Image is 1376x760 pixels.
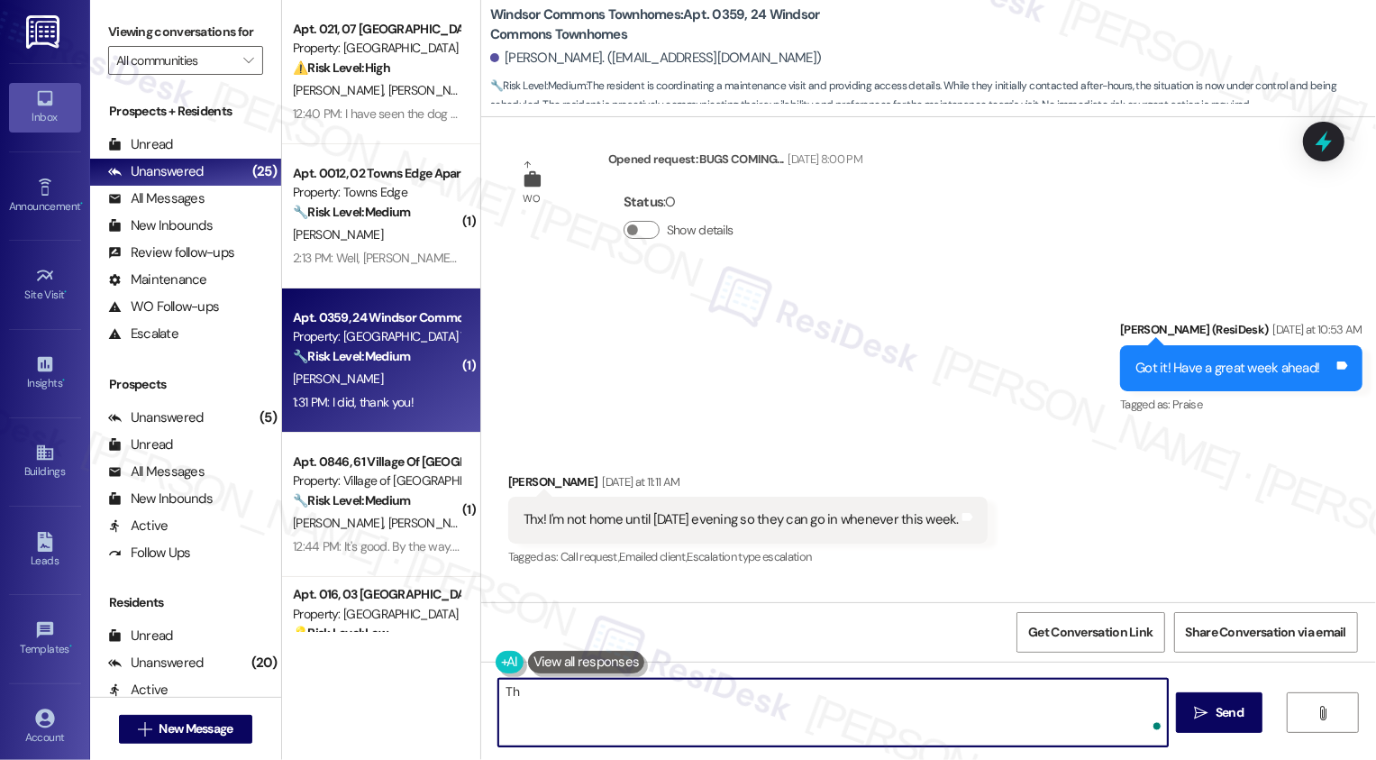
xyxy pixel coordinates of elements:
[26,15,63,49] img: ResiDesk Logo
[9,703,81,752] a: Account
[108,18,263,46] label: Viewing conversations for
[490,78,586,93] strong: 🔧 Risk Level: Medium
[108,325,178,343] div: Escalate
[293,453,460,472] div: Apt. 0846, 61 Village Of [GEOGRAPHIC_DATA]
[108,654,204,673] div: Unanswered
[293,472,460,490] div: Property: Village of [GEOGRAPHIC_DATA]
[1195,706,1208,720] i: 
[119,715,252,744] button: New Message
[293,348,410,364] strong: 🔧 Risk Level: Medium
[1317,706,1330,720] i: 
[293,371,383,387] span: [PERSON_NAME]
[1120,391,1362,417] div: Tagged as:
[108,544,191,563] div: Follow Ups
[490,77,1376,115] span: : The resident is coordinating a maintenance visit and providing access details. While they initi...
[1176,692,1263,733] button: Send
[293,105,730,122] div: 12:40 PM: I have seen the dog before. He is normally walked by the kids in the home.
[108,490,213,508] div: New Inbounds
[108,189,205,208] div: All Messages
[90,102,281,121] div: Prospects + Residents
[293,327,460,346] div: Property: [GEOGRAPHIC_DATA] Townhomes
[116,46,234,75] input: All communities
[490,5,851,44] b: Windsor Commons Townhomes: Apt. 0359, 24 Windsor Commons Townhomes
[293,605,460,624] div: Property: [GEOGRAPHIC_DATA]
[1135,359,1319,378] div: Got it! Have a great week ahead!
[9,437,81,486] a: Buildings
[243,53,253,68] i: 
[108,627,173,646] div: Unread
[508,544,988,570] div: Tagged as:
[624,193,664,211] b: Status
[9,83,81,132] a: Inbox
[524,510,959,529] div: Thx! I'm not home until [DATE] evening so they can go in whenever this week.
[255,404,281,432] div: (5)
[387,82,478,98] span: [PERSON_NAME]
[293,204,410,220] strong: 🔧 Risk Level: Medium
[108,408,204,427] div: Unanswered
[293,82,388,98] span: [PERSON_NAME]
[1016,612,1164,653] button: Get Conversation Link
[624,188,741,216] div: : O
[9,349,81,398] a: Insights •
[293,308,460,327] div: Apt. 0359, 24 Windsor Commons Townhomes
[1120,320,1362,345] div: [PERSON_NAME] (ResiDesk)
[9,527,81,575] a: Leads
[1269,320,1362,339] div: [DATE] at 10:53 AM
[108,135,173,154] div: Unread
[1186,623,1346,642] span: Share Conversation via email
[293,538,609,554] div: 12:44 PM: It's good. By the way. The microwave door is loose .
[490,49,822,68] div: [PERSON_NAME]. ([EMAIL_ADDRESS][DOMAIN_NAME])
[608,150,862,175] div: Opened request: BUGS COMING...
[293,515,388,531] span: [PERSON_NAME]
[108,270,207,289] div: Maintenance
[293,39,460,58] div: Property: [GEOGRAPHIC_DATA]
[293,585,460,604] div: Apt. 016, 03 [GEOGRAPHIC_DATA]
[80,197,83,210] span: •
[523,189,540,208] div: WO
[293,492,410,508] strong: 🔧 Risk Level: Medium
[108,681,169,700] div: Active
[293,625,388,641] strong: 💡 Risk Level: Low
[498,679,1168,746] textarea: To enrich screen reader interactions, please activate Accessibility in Grammarly extension settings
[138,722,151,737] i: 
[293,183,460,202] div: Property: Towns Edge
[159,719,232,738] span: New Message
[90,375,281,394] div: Prospects
[293,226,383,243] span: [PERSON_NAME]
[9,261,81,309] a: Site Visit •
[387,515,478,531] span: [PERSON_NAME]
[247,649,281,677] div: (20)
[667,221,734,240] label: Show details
[1174,612,1358,653] button: Share Conversation via email
[1172,397,1202,412] span: Praise
[108,243,234,262] div: Review follow-ups
[688,549,812,564] span: Escalation type escalation
[293,60,390,76] strong: ⚠️ Risk Level: High
[293,164,460,183] div: Apt. 0012, 02 Towns Edge Apartments LLC
[508,472,988,498] div: [PERSON_NAME]
[1216,703,1244,722] span: Send
[62,374,65,387] span: •
[597,472,679,491] div: [DATE] at 11:11 AM
[560,549,620,564] span: Call request ,
[783,150,862,169] div: [DATE] 8:00 PM
[619,549,687,564] span: Emailed client ,
[69,640,72,653] span: •
[90,593,281,612] div: Residents
[293,394,414,410] div: 1:31 PM: I did, thank you!
[65,286,68,298] span: •
[9,615,81,664] a: Templates •
[1028,623,1153,642] span: Get Conversation Link
[108,435,173,454] div: Unread
[108,162,204,181] div: Unanswered
[108,298,219,316] div: WO Follow-ups
[293,20,460,39] div: Apt. 021, 07 [GEOGRAPHIC_DATA]
[248,158,281,186] div: (25)
[108,462,205,481] div: All Messages
[108,517,169,536] div: Active
[108,216,213,235] div: New Inbounds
